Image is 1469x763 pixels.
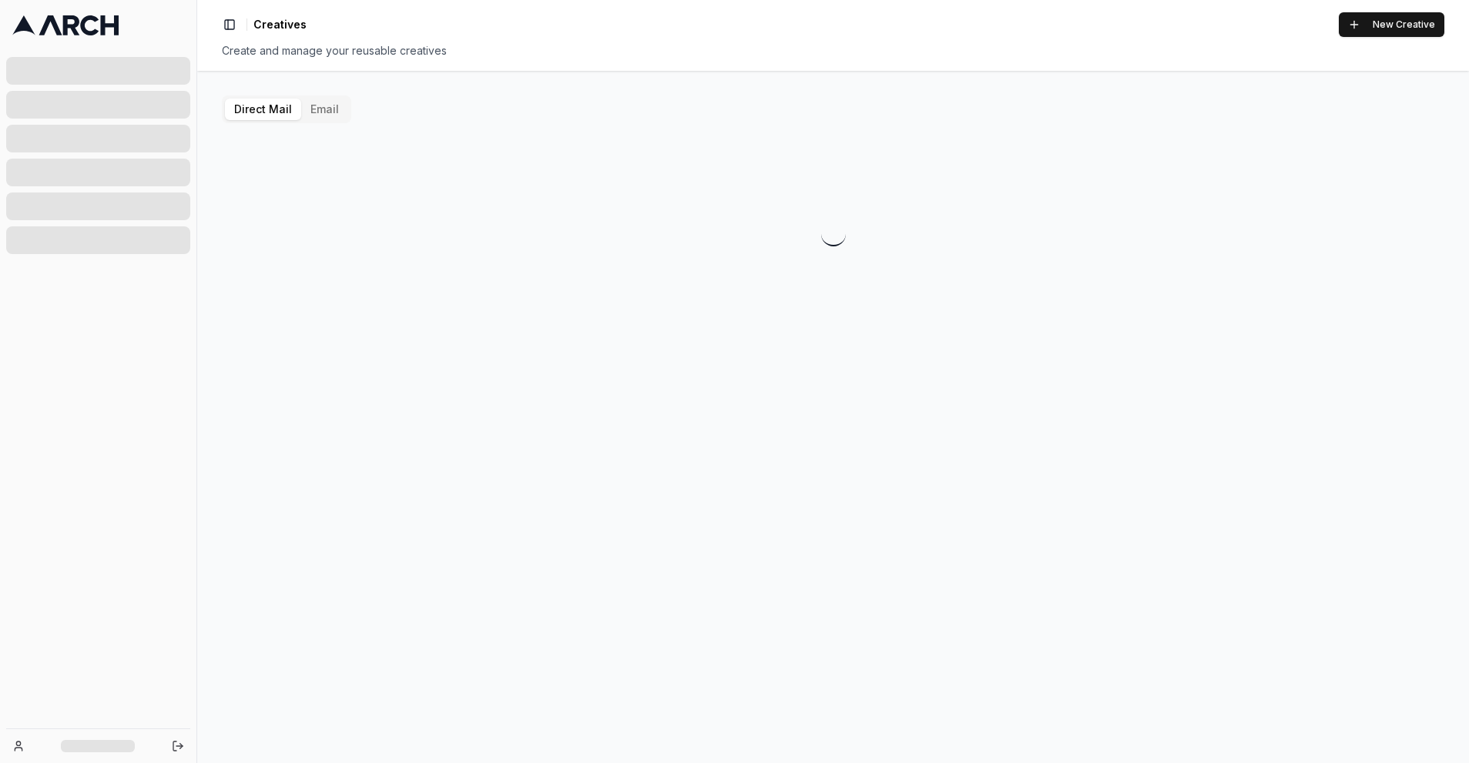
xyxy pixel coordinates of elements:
div: Create and manage your reusable creatives [222,43,1444,59]
button: New Creative [1339,12,1444,37]
span: Creatives [253,17,307,32]
button: Direct Mail [225,99,301,120]
button: Email [301,99,348,120]
nav: breadcrumb [253,17,307,32]
button: Log out [167,735,189,757]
